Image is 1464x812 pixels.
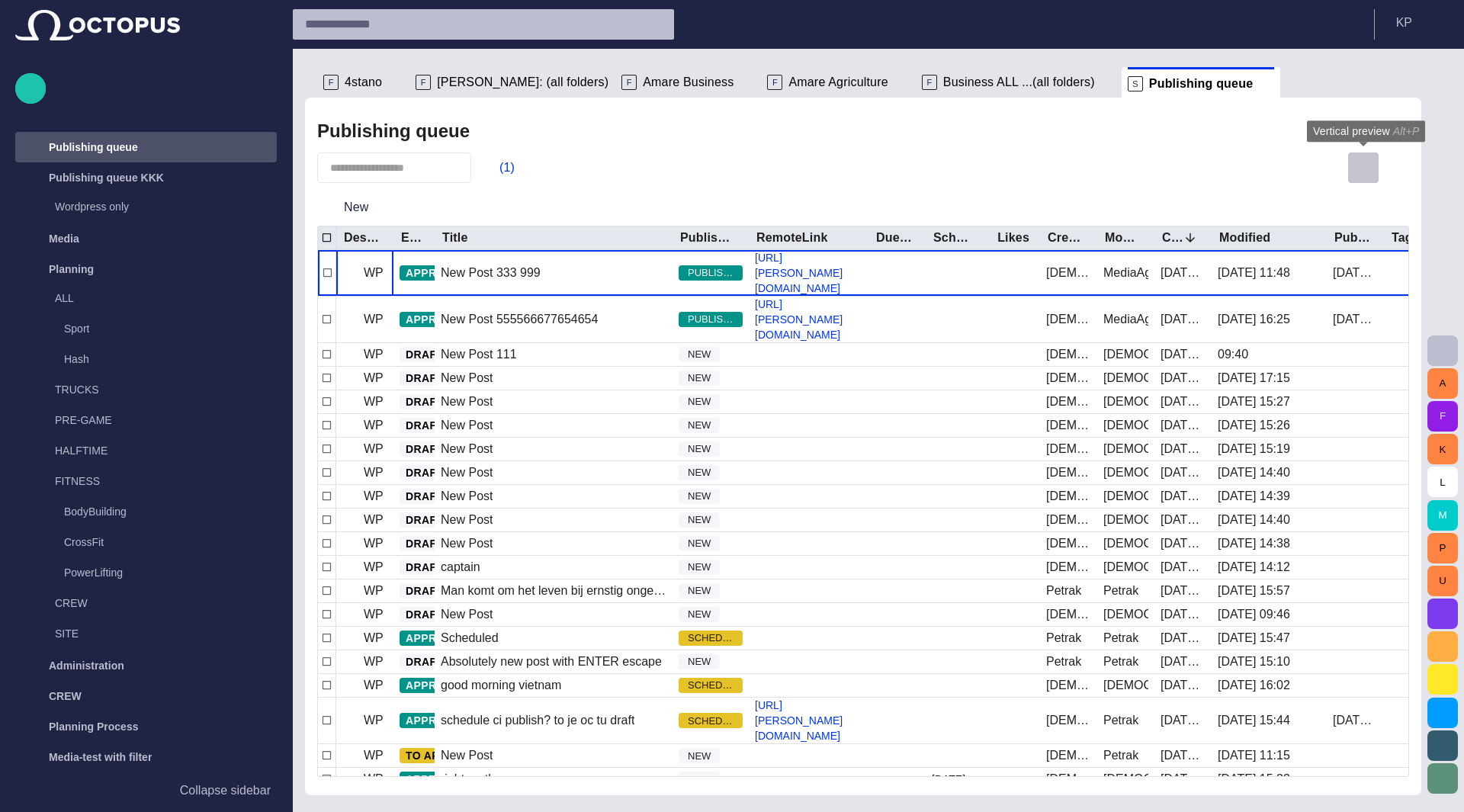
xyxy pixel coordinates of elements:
div: MediaAgent [1103,311,1148,328]
div: Vedra [1046,464,1091,481]
p: FITNESS [55,473,246,489]
div: 10/1 14:38 [1161,535,1206,552]
div: 9/30 15:47 [1218,630,1290,647]
button: DRAFT [400,607,465,622]
div: captain [441,559,480,576]
p: WP [364,746,384,765]
p: WP [364,440,384,458]
div: Vedra [1046,677,1091,694]
div: SPublishing queue [1122,67,1280,98]
span: NEW [679,465,720,480]
div: Vedra [1046,512,1091,528]
p: Publishing queue [49,140,138,155]
div: 10/1 15:08 [1161,441,1206,457]
div: 9/29 14:31 [1161,747,1206,764]
p: Hash [64,351,277,367]
a: [URL][PERSON_NAME][DOMAIN_NAME] [749,297,868,342]
div: 10/1 16:40 [1161,346,1206,363]
div: Vedra [1103,488,1148,505]
div: 10/1 09:46 [1218,606,1290,623]
p: PRE-GAME [55,412,277,428]
div: Vedra [1103,370,1148,387]
div: F4stano [317,67,409,98]
button: APPROVED [400,312,490,327]
div: Published [1334,230,1372,246]
div: Vedra [1103,606,1148,623]
div: PRE-GAME [24,406,277,437]
button: APPROVED [400,678,490,693]
div: 10/1 14:12 [1161,559,1206,576]
div: 10/1 16:51 [1161,311,1206,328]
div: Sport [34,315,277,345]
span: NEW [679,394,720,409]
span: NEW [679,607,720,622]
div: New Post [441,488,493,505]
span: PUBLISHED [679,312,743,327]
div: Vedra [1103,559,1148,576]
div: New Post [441,535,493,552]
div: 10/1 14:40 [1218,464,1290,481]
span: NEW [679,583,720,599]
p: BodyBuilding [64,504,277,519]
button: TO APPROVE [400,748,499,763]
div: 10/6 11:48 [1218,265,1290,281]
div: 10/1 14:39 [1161,512,1206,528]
div: New Post [441,393,493,410]
div: HALFTIME [24,437,277,467]
div: Petrak [1046,653,1081,670]
div: 10/1 15:57 [1218,583,1290,599]
span: NEW [679,749,720,764]
span: Amare Agriculture [788,75,888,90]
div: 10/1 14:39 [1161,488,1206,505]
div: Vedra [1046,417,1091,434]
p: F [922,75,937,90]
span: NEW [679,418,720,433]
button: DRAFT [400,418,465,433]
p: WP [364,310,384,329]
div: MediaAgent [1103,265,1148,281]
span: NEW [679,512,720,528]
div: Petrak [1046,583,1081,599]
span: NEW [679,441,720,457]
div: 10/1 14:12 [1218,559,1290,576]
span: SCHEDULED [679,631,743,646]
p: Sport [64,321,277,336]
p: TRUCKS [55,382,277,397]
div: Petrak [1103,583,1138,599]
button: L [1427,467,1458,497]
div: CREW [24,589,277,620]
p: WP [364,345,384,364]
button: M [1427,500,1458,531]
div: 10/1 14:40 [1218,512,1290,528]
button: Sort [1180,227,1201,249]
button: F [1427,401,1458,432]
p: CREW [55,595,277,611]
p: WP [364,416,384,435]
div: Petrak [1046,630,1081,647]
span: NEW [679,654,720,669]
p: WP [364,264,384,282]
div: New Post 333 999 [441,265,541,281]
span: NEW [679,489,720,504]
div: New Post [441,606,493,623]
p: F [323,75,339,90]
div: 10/1 15:27 [1161,393,1206,410]
div: 10/1 09:46 [1161,606,1206,623]
div: Title [442,230,468,246]
div: Vedra [1046,712,1091,729]
div: Vedra [1103,535,1148,552]
div: Vedra [1046,488,1091,505]
span: NEW [679,371,720,386]
div: 10/3 16:20 [1333,311,1378,328]
p: WP [364,393,384,411]
div: Publishing queue [15,132,277,162]
h2: Publishing queue [317,120,470,142]
div: New Post 111 [441,346,517,363]
div: CREW [15,681,277,711]
span: SCHEDULED [679,678,743,693]
div: FBusiness ALL ...(all folders) [916,67,1122,98]
button: DRAFT [400,583,465,599]
div: Vedra [1046,606,1091,623]
p: WP [364,711,384,730]
span: Vertical preview [1313,124,1419,139]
